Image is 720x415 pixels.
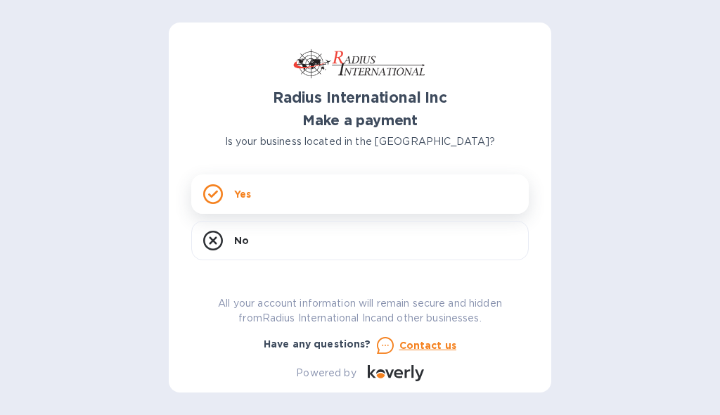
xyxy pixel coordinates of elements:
[191,134,529,149] p: Is your business located in the [GEOGRAPHIC_DATA]?
[234,234,249,248] p: No
[273,89,447,106] b: Radius International Inc
[399,340,457,351] u: Contact us
[191,296,529,326] p: All your account information will remain secure and hidden from Radius International Inc and othe...
[296,366,356,381] p: Powered by
[264,338,371,350] b: Have any questions?
[234,187,251,201] p: Yes
[191,113,529,129] h1: Make a payment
